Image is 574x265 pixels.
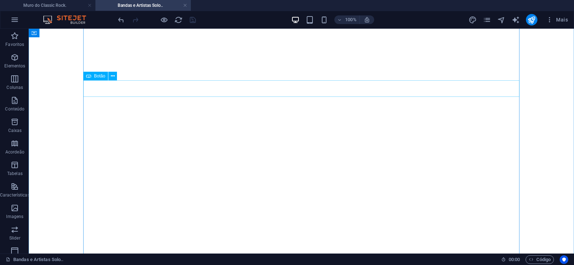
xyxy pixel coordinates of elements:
p: Caixas [8,128,22,133]
i: Recarregar página [174,16,183,24]
p: Tabelas [7,171,23,176]
button: Código [526,255,554,264]
button: undo [117,15,125,24]
button: pages [483,15,491,24]
p: Slider [9,235,20,241]
button: Usercentrics [560,255,568,264]
i: AI Writer [512,16,520,24]
button: Mais [543,14,571,25]
span: : [514,257,515,262]
button: design [469,15,477,24]
i: Páginas (Ctrl+Alt+S) [483,16,491,24]
span: Código [529,255,551,264]
h4: Bandas e Artistas Solo.. [95,1,191,9]
h6: Tempo de sessão [501,255,520,264]
button: text_generator [512,15,520,24]
p: Favoritos [5,42,24,47]
p: Colunas [6,85,23,90]
i: Design (Ctrl+Alt+Y) [469,16,477,24]
p: Acordeão [5,149,24,155]
img: Editor Logo [41,15,95,24]
p: Elementos [4,63,25,69]
button: 100% [334,15,360,24]
span: Botão [94,74,105,78]
button: publish [526,14,537,25]
i: Ao redimensionar, ajusta automaticamente o nível de zoom para caber no dispositivo escolhido. [364,16,370,23]
span: Mais [546,16,568,23]
span: 00 00 [509,255,520,264]
i: Publicar [527,16,536,24]
p: Conteúdo [5,106,24,112]
h6: 100% [345,15,357,24]
i: Desfazer: Alterar HTML (Ctrl+Z) [117,16,125,24]
i: Navegador [497,16,505,24]
button: navigator [497,15,506,24]
button: reload [174,15,183,24]
a: Clique para cancelar a seleção. Clique duas vezes para abrir as Páginas [6,255,63,264]
p: Imagens [6,214,23,219]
